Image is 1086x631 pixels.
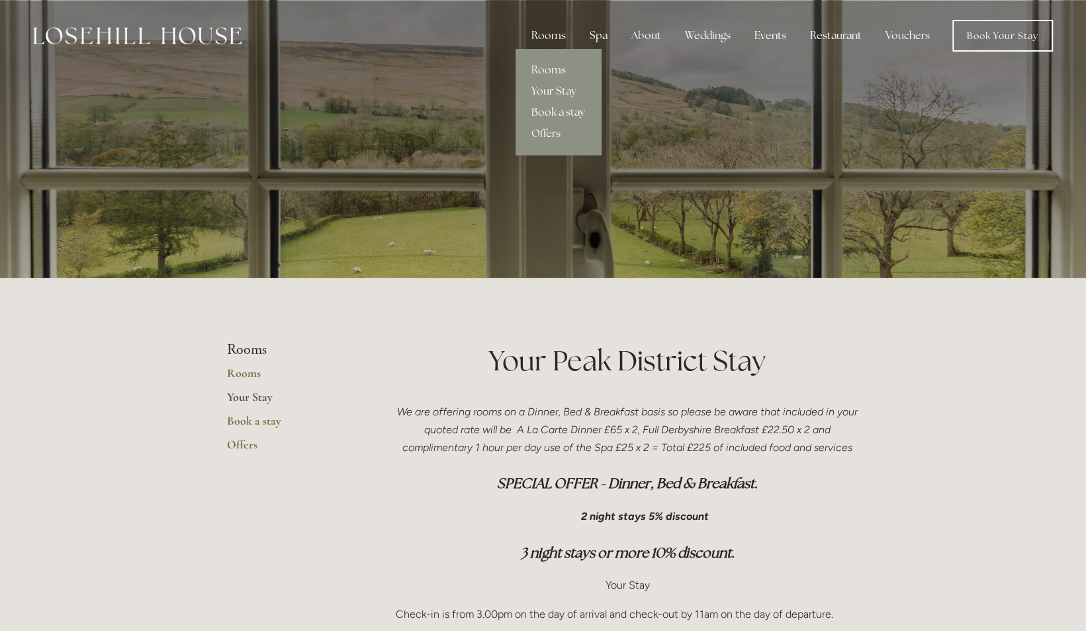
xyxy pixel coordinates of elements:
[227,366,353,390] a: Rooms
[516,81,601,102] a: Your Stay
[516,60,601,81] a: Rooms
[33,27,242,44] img: Losehill House
[521,544,735,562] em: 3 night stays or more 10% discount.
[516,123,601,144] a: Offers
[227,413,353,437] a: Book a stay
[674,22,741,49] div: Weddings
[396,341,860,380] h1: Your Peak District Stay
[799,22,872,49] div: Restaurant
[396,605,860,623] p: Check-in is from 3.00pm on the day of arrival and check-out by 11am on the day of departure.
[497,474,758,492] em: SPECIAL OFFER - Dinner, Bed & Breakfast.
[227,390,353,413] a: Your Stay
[227,341,353,358] li: Rooms
[521,22,576,49] div: Rooms
[396,576,860,594] p: Your Stay
[227,437,353,461] a: Offers
[579,22,618,49] div: Spa
[621,22,672,49] div: About
[952,20,1053,52] a: Book Your Stay
[397,405,860,454] em: We are offering rooms on a Dinner, Bed & Breakfast basis so please be aware that included in your...
[581,510,709,523] em: 2 night stays 5% discount
[875,22,940,49] a: Vouchers
[516,102,601,123] a: Book a stay
[744,22,797,49] div: Events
